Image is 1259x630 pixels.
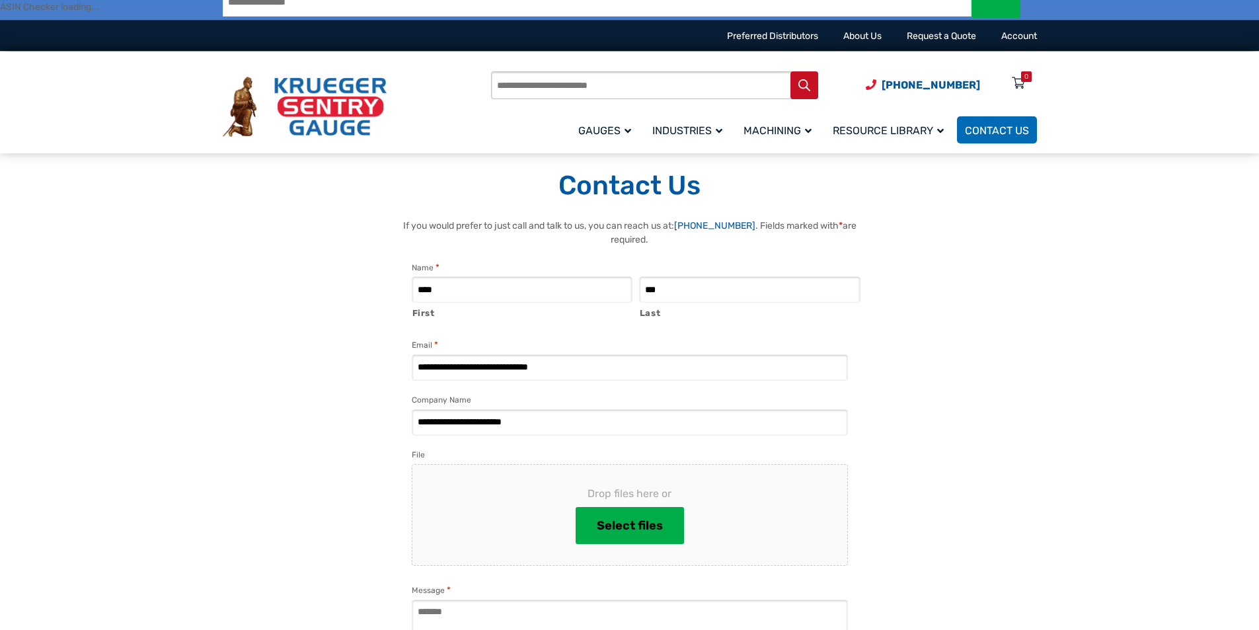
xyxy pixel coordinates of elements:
h1: Contact Us [223,169,1037,202]
a: Gauges [570,114,644,145]
span: [PHONE_NUMBER] [882,79,980,91]
legend: Name [412,261,439,274]
a: [PHONE_NUMBER] [674,220,755,231]
a: Machining [736,114,825,145]
p: If you would prefer to just call and talk to us, you can reach us at: . Fields marked with are re... [399,219,861,247]
label: Message [412,584,451,597]
img: Krueger Sentry Gauge [223,77,387,138]
div: 0 [1024,71,1028,82]
label: Last [640,303,860,320]
a: Request a Quote [907,30,976,42]
span: Drop files here or [434,486,826,502]
a: Industries [644,114,736,145]
label: Company Name [412,393,471,407]
a: Preferred Distributors [727,30,818,42]
span: Resource Library [833,124,944,137]
span: Machining [744,124,812,137]
a: Resource Library [825,114,957,145]
a: About Us [843,30,882,42]
button: select files, file [576,507,684,544]
a: Phone Number (920) 434-8860 [866,77,980,93]
span: Industries [652,124,722,137]
a: Account [1001,30,1037,42]
label: File [412,448,425,461]
span: Gauges [578,124,631,137]
label: Email [412,338,438,352]
a: Contact Us [957,116,1037,143]
label: First [412,303,633,320]
span: Contact Us [965,124,1029,137]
